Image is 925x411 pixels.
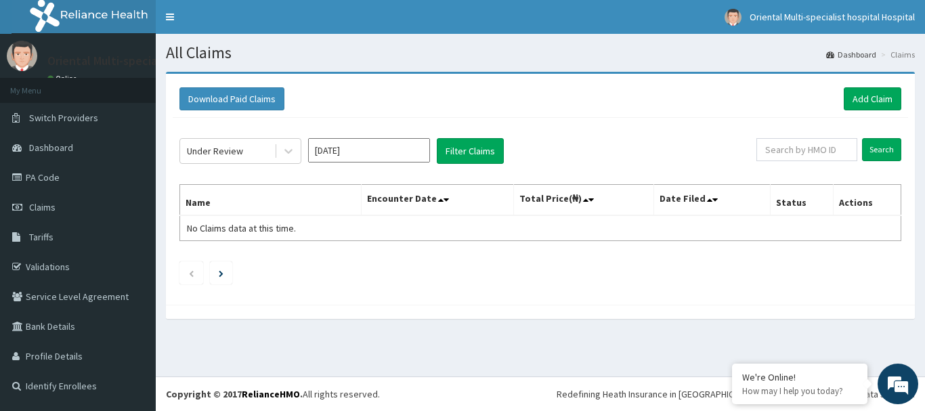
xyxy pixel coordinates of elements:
[47,74,80,83] a: Online
[188,267,194,279] a: Previous page
[308,138,430,163] input: Select Month and Year
[833,185,901,216] th: Actions
[844,87,901,110] a: Add Claim
[437,138,504,164] button: Filter Claims
[29,231,53,243] span: Tariffs
[862,138,901,161] input: Search
[242,388,300,400] a: RelianceHMO
[156,376,925,411] footer: All rights reserved.
[187,144,243,158] div: Under Review
[29,112,98,124] span: Switch Providers
[179,87,284,110] button: Download Paid Claims
[725,9,741,26] img: User Image
[29,201,56,213] span: Claims
[362,185,513,216] th: Encounter Date
[219,267,223,279] a: Next page
[513,185,654,216] th: Total Price(₦)
[166,388,303,400] strong: Copyright © 2017 .
[166,44,915,62] h1: All Claims
[557,387,915,401] div: Redefining Heath Insurance in [GEOGRAPHIC_DATA] using Telemedicine and Data Science!
[187,222,296,234] span: No Claims data at this time.
[180,185,362,216] th: Name
[742,385,857,397] p: How may I help you today?
[742,371,857,383] div: We're Online!
[47,55,267,67] p: Oriental Multi-specialist hospital Hospital
[771,185,834,216] th: Status
[654,185,771,216] th: Date Filed
[29,142,73,154] span: Dashboard
[878,49,915,60] li: Claims
[750,11,915,23] span: Oriental Multi-specialist hospital Hospital
[756,138,857,161] input: Search by HMO ID
[7,41,37,71] img: User Image
[826,49,876,60] a: Dashboard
